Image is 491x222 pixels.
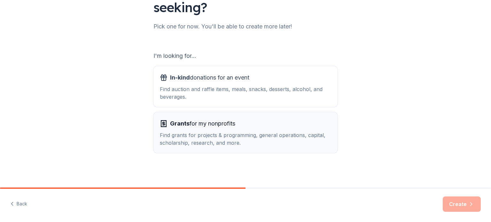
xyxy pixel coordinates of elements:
span: donations for an event [170,73,249,83]
div: Find auction and raffle items, meals, snacks, desserts, alcohol, and beverages. [160,85,331,101]
div: Pick one for now. You'll be able to create more later! [153,21,338,32]
span: Grants [170,120,190,127]
button: Grantsfor my nonprofitsFind grants for projects & programming, general operations, capital, schol... [153,112,338,153]
div: Find grants for projects & programming, general operations, capital, scholarship, research, and m... [160,131,331,147]
span: In-kind [170,74,190,81]
button: Back [10,197,27,211]
div: I'm looking for... [153,51,338,61]
button: In-kinddonations for an eventFind auction and raffle items, meals, snacks, desserts, alcohol, and... [153,66,338,107]
span: for my nonprofits [170,119,235,129]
